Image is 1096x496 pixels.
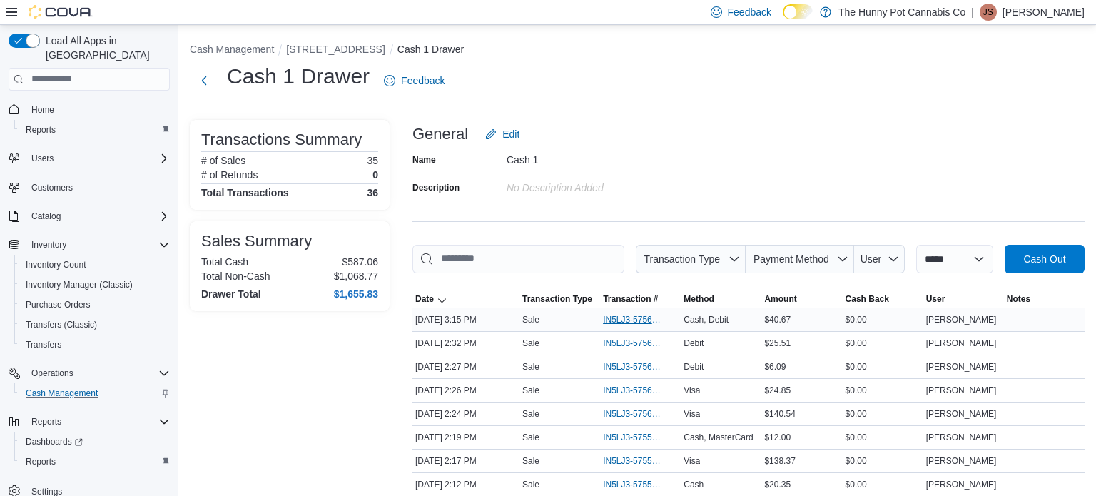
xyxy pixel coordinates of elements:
div: Jessica Steinmetz [980,4,997,21]
h4: $1,655.83 [334,288,378,300]
p: $1,068.77 [334,270,378,282]
span: [PERSON_NAME] [926,408,997,420]
input: This is a search bar. As you type, the results lower in the page will automatically filter. [412,245,624,273]
div: $0.00 [843,452,923,470]
h6: Total Cash [201,256,248,268]
div: $0.00 [843,429,923,446]
div: [DATE] 2:19 PM [412,429,519,446]
button: Cash Back [843,290,923,308]
span: [PERSON_NAME] [926,385,997,396]
div: $0.00 [843,476,923,493]
button: User [854,245,905,273]
a: Home [26,101,60,118]
span: Inventory Count [20,256,170,273]
button: Notes [1004,290,1085,308]
label: Description [412,182,460,193]
span: Visa [684,385,700,396]
span: [PERSON_NAME] [926,479,997,490]
span: $24.85 [764,385,791,396]
button: Date [412,290,519,308]
button: IN5LJ3-5755931 [603,476,678,493]
span: Reports [20,121,170,138]
span: IN5LJ3-5756319 [603,314,664,325]
button: Cash 1 Drawer [397,44,464,55]
span: Transfers (Classic) [20,316,170,333]
h6: # of Sales [201,155,245,166]
button: Users [26,150,59,167]
a: Transfers [20,336,67,353]
span: Transfers (Classic) [26,319,97,330]
span: Inventory Manager (Classic) [26,279,133,290]
span: Visa [684,455,700,467]
h1: Cash 1 Drawer [227,62,370,91]
div: $0.00 [843,405,923,422]
div: $0.00 [843,358,923,375]
button: Transaction Type [636,245,746,273]
p: 35 [367,155,378,166]
span: Date [415,293,434,305]
span: Cash, MasterCard [684,432,753,443]
div: No Description added [507,176,698,193]
span: Debit [684,361,704,373]
span: Reports [26,124,56,136]
button: Transaction Type [519,290,600,308]
button: Cash Management [14,383,176,403]
button: IN5LJ3-5756049 [603,335,678,352]
button: Cash Out [1005,245,1085,273]
span: Catalog [31,211,61,222]
p: Sale [522,361,539,373]
button: Inventory [26,236,72,253]
button: Reports [3,412,176,432]
div: [DATE] 2:24 PM [412,405,519,422]
span: $25.51 [764,338,791,349]
span: Transfers [26,339,61,350]
span: Home [31,104,54,116]
div: $0.00 [843,311,923,328]
span: Users [31,153,54,164]
span: Inventory [31,239,66,250]
span: Visa [684,408,700,420]
button: Home [3,99,176,120]
span: Operations [31,368,73,379]
button: Reports [26,413,67,430]
span: Customers [26,178,170,196]
button: Customers [3,177,176,198]
p: | [971,4,974,21]
div: [DATE] 2:26 PM [412,382,519,399]
span: Inventory [26,236,170,253]
h3: General [412,126,468,143]
span: Reports [26,413,170,430]
span: Cash, Debit [684,314,729,325]
span: Inventory Manager (Classic) [20,276,170,293]
span: $12.00 [764,432,791,443]
span: Transaction Type [522,293,592,305]
button: IN5LJ3-5755971 [603,429,678,446]
span: IN5LJ3-5755931 [603,479,664,490]
p: Sale [522,432,539,443]
span: Reports [20,453,170,470]
span: Dashboards [26,436,83,447]
h4: Drawer Total [201,288,261,300]
div: Cash 1 [507,148,698,166]
button: Inventory Manager (Classic) [14,275,176,295]
button: IN5LJ3-5756005 [603,405,678,422]
span: Users [26,150,170,167]
button: Operations [3,363,176,383]
a: Inventory Manager (Classic) [20,276,138,293]
p: Sale [522,479,539,490]
span: Customers [31,182,73,193]
button: IN5LJ3-5755959 [603,452,678,470]
span: Cash Management [26,388,98,399]
label: Name [412,154,436,166]
h3: Transactions Summary [201,131,362,148]
h3: Sales Summary [201,233,312,250]
button: User [923,290,1004,308]
span: $40.67 [764,314,791,325]
button: Edit [479,120,525,148]
span: User [861,253,882,265]
span: Cash Back [846,293,889,305]
button: Inventory [3,235,176,255]
a: Transfers (Classic) [20,316,103,333]
div: [DATE] 2:32 PM [412,335,519,352]
button: Payment Method [746,245,854,273]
